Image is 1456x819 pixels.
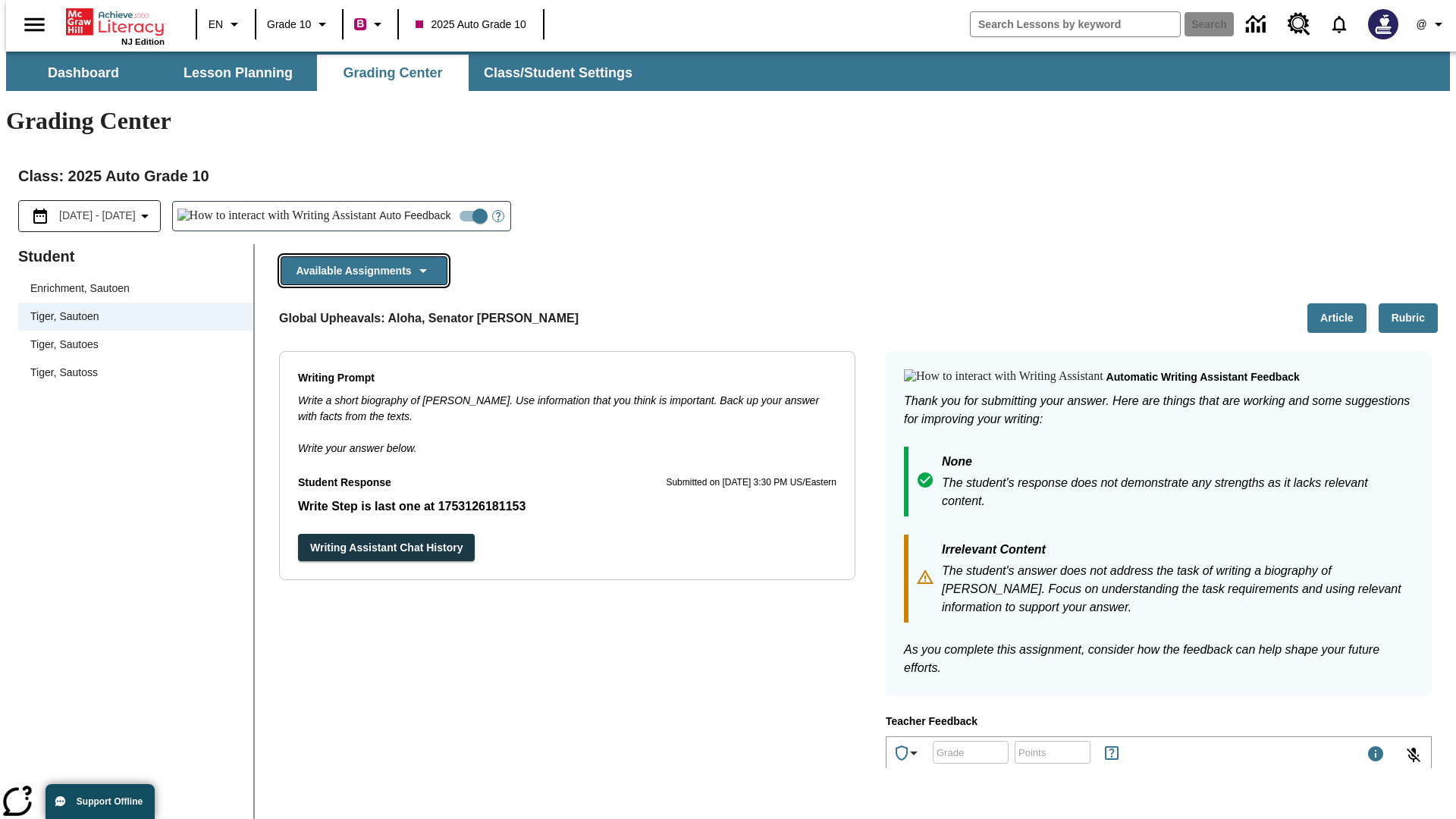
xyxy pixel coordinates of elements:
button: Select the date range menu item [25,207,154,225]
button: Class/Student Settings [472,55,645,91]
img: Avatar [1368,9,1398,39]
div: Tiger, Sautoes [18,331,253,359]
button: Article, Will open in new tab [1307,303,1367,333]
span: Support Offline [77,796,143,807]
p: Submitted on [DATE] 3:30 PM US/Eastern [666,475,836,491]
span: Grade 10 [267,17,311,33]
p: Student Response [298,497,836,516]
span: Tiger, Sautoss [30,365,241,381]
input: search field [971,12,1180,36]
span: [DATE] - [DATE] [59,208,136,224]
button: Select a new avatar [1359,5,1407,44]
div: Points: Must be equal to or less than 25. [1015,741,1090,764]
span: Auto Feedback [379,208,450,224]
button: Click to activate and allow voice recognition [1395,737,1432,773]
button: Rules for Earning Points and Achievements, Will open in new tab [1097,738,1127,768]
body: Type your response here. [6,12,221,26]
a: Data Center [1237,4,1279,45]
div: Tiger, Sautoen [18,303,253,331]
button: Open Help for Writing Assistant [486,202,510,231]
img: How to interact with Writing Assistant [177,209,377,224]
svg: Collapse Date Range Filter [136,207,154,225]
button: Lesson Planning [162,55,314,91]
p: Teacher Feedback [886,714,1432,730]
p: Global Upheavals: Aloha, Senator [PERSON_NAME] [279,309,579,328]
p: Write your answer below. [298,425,836,457]
button: Language: EN, Select a language [202,11,250,38]
p: Thank you for submitting your answer. Here are things that are working and some suggestions for i... [904,392,1414,428]
h2: Class : 2025 Auto Grade 10 [18,164,1438,188]
span: @ [1416,17,1426,33]
div: Grade: Letters, numbers, %, + and - are allowed. [933,741,1009,764]
button: Support Offline [45,784,155,819]
span: 2025 Auto Grade 10 [416,17,526,33]
p: Write a short biography of [PERSON_NAME]. Use information that you think is important. Back up yo... [298,393,836,425]
input: Grade: Letters, numbers, %, + and - are allowed. [933,732,1009,772]
p: Irrelevant Content [942,541,1414,562]
button: Grading Center [317,55,469,91]
button: Available Assignments [281,256,447,286]
p: Student [18,244,253,268]
p: The student's response does not demonstrate any strengths as it lacks relevant content. [942,474,1414,510]
span: NJ Edition [121,37,165,46]
p: Write Step is last one at 1753126181153 [298,497,836,516]
button: Boost Class color is violet red. Change class color [348,11,393,38]
div: Enrichment, Sautoen [18,275,253,303]
div: Maximum 1000 characters Press Escape to exit toolbar and use left and right arrow keys to access ... [1367,745,1385,766]
div: Home [66,5,165,46]
p: As you complete this assignment, consider how the feedback can help shape your future efforts. [904,641,1414,677]
p: Automatic writing assistant feedback [1106,369,1300,386]
button: Open side menu [12,2,57,47]
button: Dashboard [8,55,159,91]
button: Writing Assistant Chat History [298,534,475,562]
img: How to interact with Writing Assistant [904,369,1103,384]
button: Profile/Settings [1407,11,1456,38]
span: Enrichment, Sautoen [30,281,241,297]
a: Notifications [1319,5,1359,44]
a: Resource Center, Will open in new tab [1279,4,1319,45]
span: B [356,14,364,33]
button: Grade: Grade 10, Select a grade [261,11,337,38]
div: Tiger, Sautoss [18,359,253,387]
p: None [942,453,1414,474]
span: EN [209,17,223,33]
button: Rubric, Will open in new tab [1379,303,1438,333]
button: Achievements [886,738,929,768]
p: Writing Prompt [298,370,836,387]
h1: Grading Center [6,107,1450,135]
div: SubNavbar [6,55,646,91]
span: Tiger, Sautoen [30,309,241,325]
span: Tiger, Sautoes [30,337,241,353]
a: Home [66,7,165,37]
input: Points: Must be equal to or less than 25. [1015,732,1090,772]
p: The student's answer does not address the task of writing a biography of [PERSON_NAME]. Focus on ... [942,562,1414,617]
div: SubNavbar [6,52,1450,91]
p: Student Response [298,475,391,491]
